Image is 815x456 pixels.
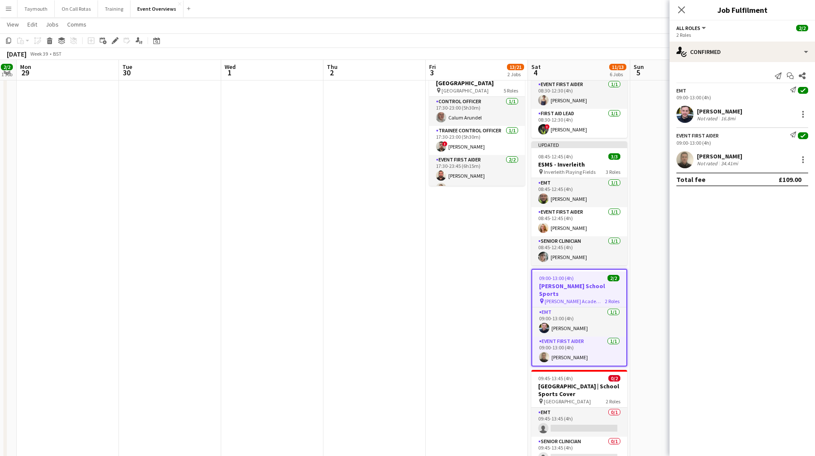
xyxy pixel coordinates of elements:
div: 16.8mi [719,115,737,122]
span: 2/2 [796,25,808,31]
span: 2 Roles [605,298,619,304]
div: Total fee [676,175,705,184]
span: ! [545,124,550,129]
div: Event First Aider [676,132,719,139]
span: Sat [531,63,541,71]
span: 29 [19,68,31,77]
span: 4 [530,68,541,77]
h3: [PERSON_NAME] School Sports [532,282,626,298]
a: View [3,19,22,30]
button: On Call Rotas [55,0,98,17]
span: 2 [326,68,338,77]
h3: Job Fulfilment [670,4,815,15]
div: [PERSON_NAME] [697,107,742,115]
span: [GEOGRAPHIC_DATA] [544,398,591,405]
span: 09:00-13:00 (4h) [539,275,574,281]
span: 0/2 [608,375,620,381]
app-job-card: Updated08:30-12:30 (4h)2/2ESMS - [PERSON_NAME] School Sports [PERSON_NAME][GEOGRAPHIC_DATA]2 Role... [531,35,627,138]
div: 1 Job [1,71,12,77]
app-card-role: First Aid Lead1/108:30-12:30 (4h)![PERSON_NAME] [531,109,627,138]
span: 3/3 [608,153,620,160]
span: 2 Roles [606,398,620,405]
button: Training [98,0,130,17]
app-card-role: Event First Aider1/109:00-13:00 (4h)[PERSON_NAME] [532,337,626,366]
span: Week 39 [28,51,50,57]
app-job-card: 09:00-13:00 (4h)2/2[PERSON_NAME] School Sports [PERSON_NAME] Academy Playing Fields2 RolesEMT1/10... [531,269,627,367]
span: Thu [327,63,338,71]
app-card-role: Event First Aider1/108:30-12:30 (4h)[PERSON_NAME] [531,80,627,109]
span: 1 [223,68,236,77]
app-card-role: Trainee Control Officer1/117:30-23:00 (5h30m)![PERSON_NAME] [429,126,525,155]
app-job-card: 17:30-23:45 (6h15m)9/9Edinburgh Rugby | [GEOGRAPHIC_DATA] [GEOGRAPHIC_DATA]5 RolesControl Officer... [429,59,525,186]
span: 3 [428,68,436,77]
span: Tue [122,63,132,71]
span: 08:45-12:45 (4h) [538,153,573,160]
h3: [GEOGRAPHIC_DATA] | School Sports Cover [531,382,627,398]
span: 5 Roles [504,87,518,94]
div: Not rated [697,160,719,167]
div: [PERSON_NAME] [697,152,742,160]
div: 2 Jobs [507,71,524,77]
app-job-card: Updated08:45-12:45 (4h)3/3ESMS - Inverleith Inverleith Playing Fields3 RolesEMT1/108:45-12:45 (4h... [531,141,627,265]
span: Mon [20,63,31,71]
a: Comms [64,19,90,30]
button: Taymouth [18,0,55,17]
span: ! [442,141,448,146]
app-card-role: EMT0/109:45-13:45 (4h) [531,408,627,437]
span: All roles [676,25,700,31]
span: 2/2 [608,275,619,281]
span: Comms [67,21,86,28]
app-card-role: EMT1/109:00-13:00 (4h)[PERSON_NAME] [532,307,626,337]
span: Sun [634,63,644,71]
span: Inverleith Playing Fields [544,169,596,175]
span: 30 [121,68,132,77]
span: 3 Roles [606,169,620,175]
button: All roles [676,25,707,31]
div: [DATE] [7,50,27,58]
div: Confirmed [670,42,815,62]
div: 09:00-13:00 (4h) [676,94,808,101]
span: 5 [632,68,644,77]
div: 34.41mi [719,160,740,167]
div: 6 Jobs [610,71,626,77]
app-card-role: Event First Aider1/108:45-12:45 (4h)[PERSON_NAME] [531,207,627,236]
div: 09:00-13:00 (4h) [676,140,808,146]
app-card-role: Senior Clinician1/108:45-12:45 (4h)[PERSON_NAME] [531,236,627,265]
span: Wed [225,63,236,71]
span: [PERSON_NAME] Academy Playing Fields [545,298,605,304]
span: View [7,21,19,28]
button: Event Overviews [130,0,184,17]
a: Jobs [42,19,62,30]
div: 2 Roles [676,32,808,38]
div: EMT [676,87,686,94]
span: [GEOGRAPHIC_DATA] [442,87,489,94]
app-card-role: EMT1/108:45-12:45 (4h)[PERSON_NAME] [531,178,627,207]
div: Not rated [697,115,719,122]
span: Jobs [46,21,59,28]
div: £109.00 [779,175,801,184]
span: Fri [429,63,436,71]
span: 11/13 [609,64,626,70]
app-card-role: Control Officer1/117:30-23:00 (5h30m)Calum Arundel [429,97,525,126]
span: Edit [27,21,37,28]
div: BST [53,51,62,57]
span: 09:45-13:45 (4h) [538,375,573,381]
app-card-role: Event First Aider2/217:30-23:45 (6h15m)[PERSON_NAME][PERSON_NAME] [429,155,525,197]
div: Updated [531,141,627,148]
a: Edit [24,19,41,30]
span: 13/21 [507,64,524,70]
h3: ESMS - Inverleith [531,161,627,168]
span: 2/2 [1,64,13,70]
